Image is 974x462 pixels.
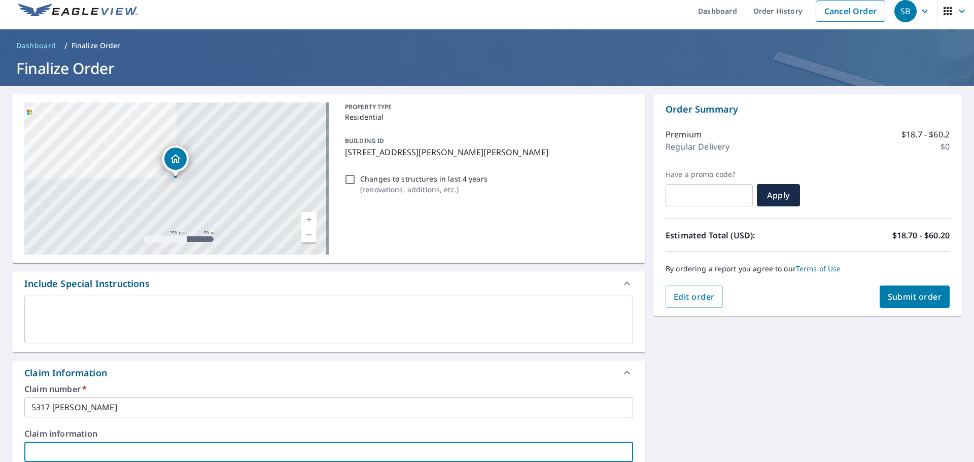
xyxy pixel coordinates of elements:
nav: breadcrumb [12,38,962,54]
span: Edit order [674,291,715,302]
span: Apply [765,190,792,201]
label: Have a promo code? [666,170,753,179]
button: Submit order [880,286,950,308]
a: Current Level 17, Zoom In [301,212,317,227]
p: PROPERTY TYPE [345,102,629,112]
label: Claim information [24,430,633,438]
p: [STREET_ADDRESS][PERSON_NAME][PERSON_NAME] [345,146,629,158]
p: Residential [345,112,629,122]
li: / [64,40,67,52]
p: $0 [941,140,950,153]
a: Cancel Order [816,1,885,22]
p: Regular Delivery [666,140,729,153]
p: By ordering a report you agree to our [666,264,950,273]
p: Order Summary [666,102,950,116]
p: BUILDING ID [345,136,384,145]
img: EV Logo [18,4,138,19]
div: Dropped pin, building 1, Residential property, 5317 Shannon Dr Godfrey, IL 62035 [162,146,189,177]
h1: Finalize Order [12,58,962,79]
button: Edit order [666,286,723,308]
div: Claim Information [24,366,107,380]
span: Submit order [888,291,942,302]
a: Current Level 17, Zoom Out [301,227,317,242]
p: Finalize Order [72,41,121,51]
p: Estimated Total (USD): [666,229,808,241]
span: Dashboard [16,41,56,51]
a: Terms of Use [796,264,841,273]
label: Claim number [24,385,633,393]
div: Include Special Instructions [12,271,645,296]
div: Claim Information [12,361,645,385]
p: ( renovations, additions, etc. ) [360,184,488,195]
a: Dashboard [12,38,60,54]
p: $18.70 - $60.20 [892,229,950,241]
p: Premium [666,128,702,140]
p: Changes to structures in last 4 years [360,173,488,184]
button: Apply [757,184,800,206]
div: Include Special Instructions [24,277,150,291]
p: $18.7 - $60.2 [901,128,950,140]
